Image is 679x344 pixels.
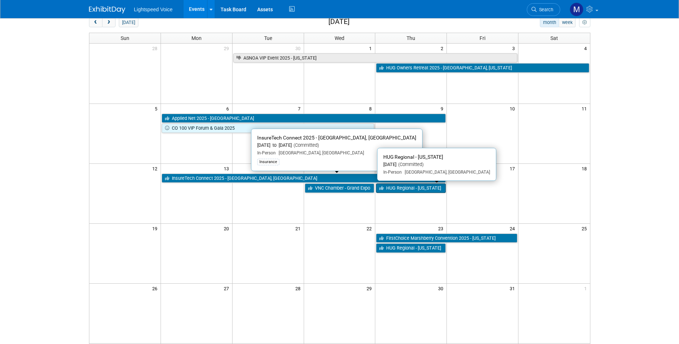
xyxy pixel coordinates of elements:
span: [GEOGRAPHIC_DATA], [GEOGRAPHIC_DATA] [402,170,490,175]
a: VNC Chamber - Grand Expo [305,183,375,193]
span: 5 [154,104,161,113]
span: 19 [151,224,161,233]
span: 28 [295,284,304,293]
span: 31 [509,284,518,293]
span: 29 [223,44,232,53]
span: 20 [223,224,232,233]
span: 6 [226,104,232,113]
span: 23 [437,224,446,233]
span: 10 [509,104,518,113]
button: myCustomButton [579,18,590,27]
a: HUG Owners Retreat 2025 - [GEOGRAPHIC_DATA], [US_STATE] [376,63,589,73]
h2: [DATE] [328,18,349,26]
span: In-Person [383,170,402,175]
span: (Committed) [396,162,424,167]
span: 21 [295,224,304,233]
span: 17 [509,164,518,173]
span: 22 [366,224,375,233]
span: [GEOGRAPHIC_DATA], [GEOGRAPHIC_DATA] [276,150,364,155]
span: 18 [581,164,590,173]
span: 8 [368,104,375,113]
span: 30 [295,44,304,53]
a: FirstChoice Marshberry Convention 2025 - [US_STATE] [376,234,517,243]
div: [DATE] [383,162,490,168]
button: month [540,18,559,27]
span: 9 [440,104,446,113]
img: ExhibitDay [89,6,125,13]
span: 27 [223,284,232,293]
span: 26 [151,284,161,293]
span: HUG Regional - [US_STATE] [383,154,443,160]
button: prev [89,18,102,27]
span: 1 [583,284,590,293]
button: next [102,18,116,27]
span: 24 [509,224,518,233]
i: Personalize Calendar [582,20,587,25]
span: Wed [335,35,344,41]
span: Search [537,7,553,12]
span: In-Person [257,150,276,155]
a: HUG Regional - [US_STATE] [376,243,446,253]
span: 30 [437,284,446,293]
span: Lightspeed Voice [134,7,173,12]
span: Fri [480,35,485,41]
a: InsureTech Connect 2025 - [GEOGRAPHIC_DATA], [GEOGRAPHIC_DATA] [162,174,446,183]
span: Sun [121,35,129,41]
span: Tue [264,35,272,41]
a: CO 100 VIP Forum & Gala 2025 [162,124,375,133]
span: Thu [407,35,415,41]
button: [DATE] [119,18,138,27]
span: 13 [223,164,232,173]
span: InsureTech Connect 2025 - [GEOGRAPHIC_DATA], [GEOGRAPHIC_DATA] [257,135,416,141]
span: 12 [151,164,161,173]
button: week [559,18,575,27]
span: 3 [512,44,518,53]
span: 28 [151,44,161,53]
span: Sat [550,35,558,41]
span: 4 [583,44,590,53]
a: Applied Net 2025 - [GEOGRAPHIC_DATA] [162,114,446,123]
span: 11 [581,104,590,113]
a: ASNOA VIP Event 2025 - [US_STATE] [233,53,517,63]
span: 2 [440,44,446,53]
span: (Committed) [292,142,319,148]
span: Mon [191,35,202,41]
a: Search [527,3,560,16]
img: Marc Magliano [570,3,583,16]
a: HUG Regional - [US_STATE] [376,183,446,193]
span: 1 [368,44,375,53]
span: 7 [297,104,304,113]
div: Insurance [257,159,279,165]
div: [DATE] to [DATE] [257,142,416,149]
span: 29 [366,284,375,293]
span: 25 [581,224,590,233]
